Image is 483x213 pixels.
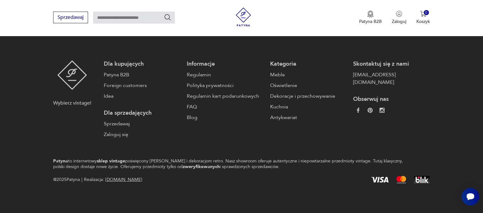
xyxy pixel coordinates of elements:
[353,60,430,68] p: Skontaktuj się z nami
[187,114,264,121] a: Blog
[414,176,430,183] img: BLIK
[105,177,142,183] a: [DOMAIN_NAME]
[104,82,180,89] a: Foreign customers
[424,10,429,15] div: 0
[396,11,402,17] img: Ikonka użytkownika
[187,60,264,68] p: Informacje
[104,71,180,79] a: Patyna B2B
[164,14,171,21] button: Szukaj
[104,131,180,138] a: Zaloguj się
[392,11,406,25] button: Zaloguj
[187,82,264,89] a: Polityka prywatności
[371,177,389,183] img: Visa
[270,60,347,68] p: Kategorie
[234,8,253,26] img: Patyna - sklep z meblami i dekoracjami vintage
[368,108,373,113] img: 37d27d81a828e637adc9f9cb2e3d3a8a.webp
[187,92,264,100] a: Regulamin kart podarunkowych
[183,164,220,170] strong: zweryfikowanych
[104,92,180,100] a: Idea
[81,176,82,183] div: |
[367,11,374,18] img: Ikona medalu
[53,99,91,107] p: Wybierz vintage!
[392,19,406,25] p: Zaloguj
[53,16,88,20] a: Sprzedawaj
[270,71,347,79] a: Meble
[53,12,88,23] button: Sprzedawaj
[462,188,479,205] iframe: Smartsupp widget button
[396,176,406,183] img: Mastercard
[53,158,68,164] strong: Patyna
[353,96,430,103] p: Obserwuj nas
[270,82,347,89] a: Oświetlenie
[97,158,125,164] strong: sklep vintage
[416,19,430,25] p: Koszyk
[420,11,426,17] img: Ikona koszyka
[104,60,180,68] p: Dla kupujących
[84,176,142,183] span: Realizacja:
[187,71,264,79] a: Regulamin
[359,11,382,25] button: Patyna B2B
[353,71,430,86] a: [EMAIL_ADDRESS][DOMAIN_NAME]
[270,103,347,111] a: Kuchnia
[359,19,382,25] p: Patyna B2B
[416,11,430,25] button: 0Koszyk
[53,176,80,183] span: @ 2025 Patyna
[270,114,347,121] a: Antykwariat
[104,109,180,117] p: Dla sprzedających
[104,120,180,128] a: Sprzedawaj
[53,158,408,170] p: to internetowy poświęcony [PERSON_NAME] i dekoracjom retro. Nasz showroom oferuje autentyczne i n...
[380,108,385,113] img: c2fd9cf7f39615d9d6839a72ae8e59e5.webp
[57,60,87,90] img: Patyna - sklep z meblami i dekoracjami vintage
[356,108,361,113] img: da9060093f698e4c3cedc1453eec5031.webp
[359,11,382,25] a: Ikona medaluPatyna B2B
[270,92,347,100] a: Dekoracje i przechowywanie
[187,103,264,111] a: FAQ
